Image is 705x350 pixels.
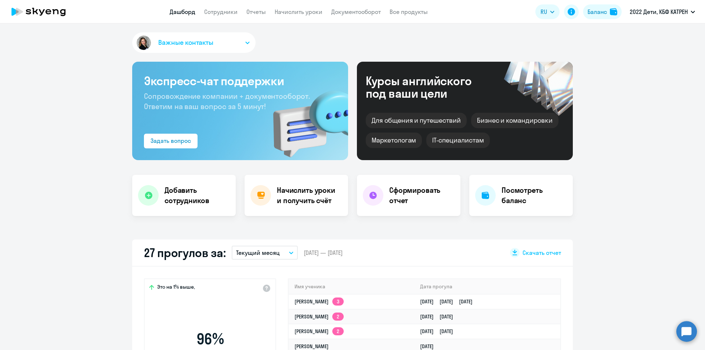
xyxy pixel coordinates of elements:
[275,8,322,15] a: Начислить уроки
[610,8,617,15] img: balance
[540,7,547,16] span: RU
[420,343,440,350] a: [DATE]
[332,313,344,321] app-skyeng-badge: 2
[263,77,348,160] img: bg-img
[414,279,560,294] th: Дата прогула
[331,8,381,15] a: Документооборот
[304,249,343,257] span: [DATE] — [DATE]
[332,297,344,306] app-skyeng-badge: 3
[420,328,459,335] a: [DATE][DATE]
[366,75,491,100] div: Курсы английского под ваши цели
[366,113,467,128] div: Для общения и путешествий
[630,7,688,16] p: 2022 Дети, КБФ КАТРЕН
[170,8,195,15] a: Дашборд
[332,327,344,335] app-skyeng-badge: 2
[204,8,238,15] a: Сотрудники
[168,330,252,348] span: 96 %
[135,34,152,51] img: avatar
[583,4,622,19] button: Балансbalance
[164,185,230,206] h4: Добавить сотрудников
[157,284,195,292] span: Это на 1% выше,
[289,279,414,294] th: Имя ученика
[420,298,478,305] a: [DATE][DATE][DATE]
[390,8,428,15] a: Все продукты
[420,313,459,320] a: [DATE][DATE]
[144,245,226,260] h2: 27 прогулов за:
[535,4,560,19] button: RU
[144,134,198,148] button: Задать вопрос
[523,249,561,257] span: Скачать отчет
[294,328,344,335] a: [PERSON_NAME]2
[132,32,256,53] button: Важные контакты
[294,298,344,305] a: [PERSON_NAME]3
[232,246,298,260] button: Текущий месяц
[366,133,422,148] div: Маркетологам
[144,73,336,88] h3: Экспресс-чат поддержки
[426,133,489,148] div: IT-специалистам
[471,113,558,128] div: Бизнес и командировки
[502,185,567,206] h4: Посмотреть баланс
[144,91,310,111] span: Сопровождение компании + документооборот. Ответим на ваш вопрос за 5 минут!
[626,3,699,21] button: 2022 Дети, КБФ КАТРЕН
[246,8,266,15] a: Отчеты
[236,248,280,257] p: Текущий месяц
[587,7,607,16] div: Баланс
[294,313,344,320] a: [PERSON_NAME]2
[389,185,455,206] h4: Сформировать отчет
[151,136,191,145] div: Задать вопрос
[277,185,341,206] h4: Начислить уроки и получить счёт
[294,343,329,350] a: [PERSON_NAME]
[158,38,213,47] span: Важные контакты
